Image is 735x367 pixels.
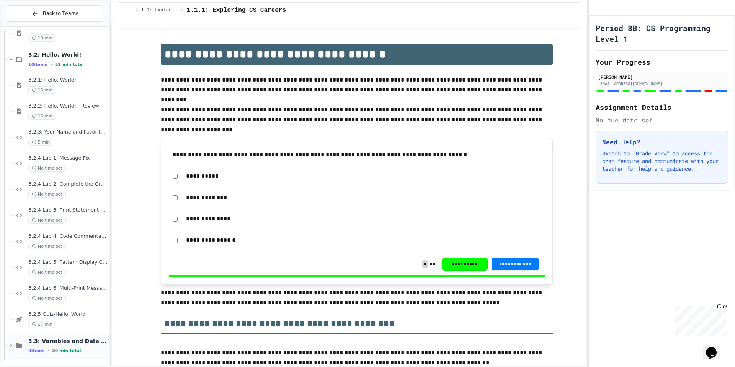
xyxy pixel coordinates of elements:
span: No time set [28,243,66,250]
h1: Period 8B: CS Programming Level 1 [596,23,728,44]
span: 3.2: Hello, World! [28,51,108,58]
span: No time set [28,191,66,198]
span: No time set [28,165,66,172]
span: 3.2.4 Lab 6: Multi-Print Message [28,285,108,292]
span: No time set [28,295,66,302]
span: • [47,347,49,354]
span: No time set [28,217,66,224]
span: Back to Teams [43,10,78,18]
span: 3.2.1: Hello, World! [28,77,108,83]
h2: Your Progress [596,57,728,67]
span: 3.2.5 Quiz-Hello, World [28,311,108,318]
span: 3.2.2: Hello, World! - Review [28,103,108,109]
span: 17 min [28,321,56,328]
span: / [181,7,184,13]
span: 1.1: Exploring CS Careers [141,7,178,13]
span: ... [124,7,132,13]
span: / [135,7,138,13]
span: 15 min [28,113,56,120]
span: 30 min total [52,348,81,353]
p: Switch to "Grade View" to access the chat feature and communicate with your teacher for help and ... [602,150,722,173]
span: 9 items [28,348,44,353]
div: No due date set [596,116,728,125]
div: [PERSON_NAME] [598,73,726,80]
iframe: chat widget [703,336,727,359]
span: 3.3: Variables and Data Types [28,338,108,344]
span: 52 min total [55,62,84,67]
span: 10 items [28,62,47,67]
iframe: chat widget [671,303,727,336]
h2: Assignment Details [596,102,728,113]
button: Back to Teams [7,5,103,22]
span: • [51,61,52,67]
span: 10 min [28,34,56,42]
span: 3.2.4 Lab 4: Code Commentary Creator [28,233,108,240]
span: 3.2.3: Your Name and Favorite Movie [28,129,108,135]
span: 5 min [28,139,53,146]
span: 3.2.4 Lab 3: Print Statement Repair [28,207,108,214]
span: 1.1.1: Exploring CS Careers [187,6,286,15]
span: 3.2.4 Lab 1: Message Fix [28,155,108,161]
span: 15 min [28,86,56,94]
div: Chat with us now!Close [3,3,53,49]
span: 3.2.4 Lab 2: Complete the Greeting [28,181,108,188]
h3: Need Help? [602,137,722,147]
span: No time set [28,269,66,276]
div: [EMAIL_ADDRESS][DOMAIN_NAME] [598,81,726,86]
span: 3.2.4 Lab 5: Pattern Display Challenge [28,259,108,266]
